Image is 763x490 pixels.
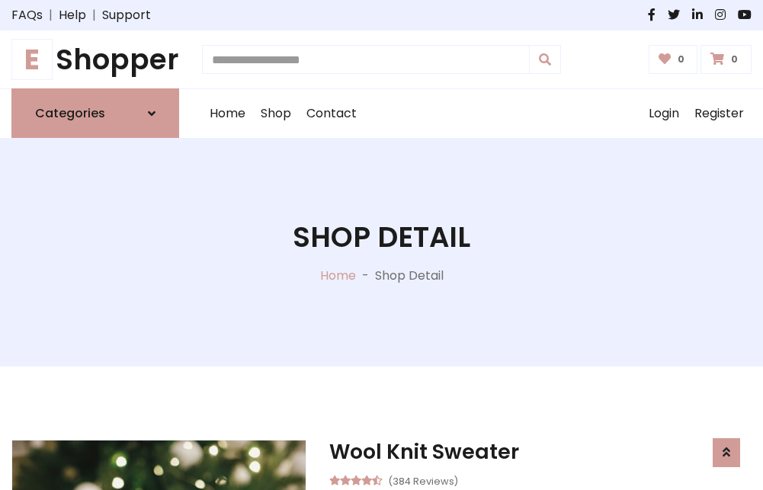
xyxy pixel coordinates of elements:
a: Home [320,267,356,284]
p: - [356,267,375,285]
h1: Shop Detail [293,220,470,254]
a: 0 [649,45,698,74]
span: 0 [727,53,742,66]
a: Home [202,89,253,138]
p: Shop Detail [375,267,444,285]
span: 0 [674,53,688,66]
a: Register [687,89,752,138]
span: | [43,6,59,24]
a: Categories [11,88,179,138]
span: E [11,39,53,80]
h6: Categories [35,106,105,120]
h1: Shopper [11,43,179,76]
a: Contact [299,89,364,138]
a: Login [641,89,687,138]
a: FAQs [11,6,43,24]
a: Support [102,6,151,24]
a: 0 [700,45,752,74]
span: | [86,6,102,24]
h3: Wool Knit Sweater [329,440,752,464]
a: EShopper [11,43,179,76]
small: (384 Reviews) [388,471,458,489]
a: Shop [253,89,299,138]
a: Help [59,6,86,24]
